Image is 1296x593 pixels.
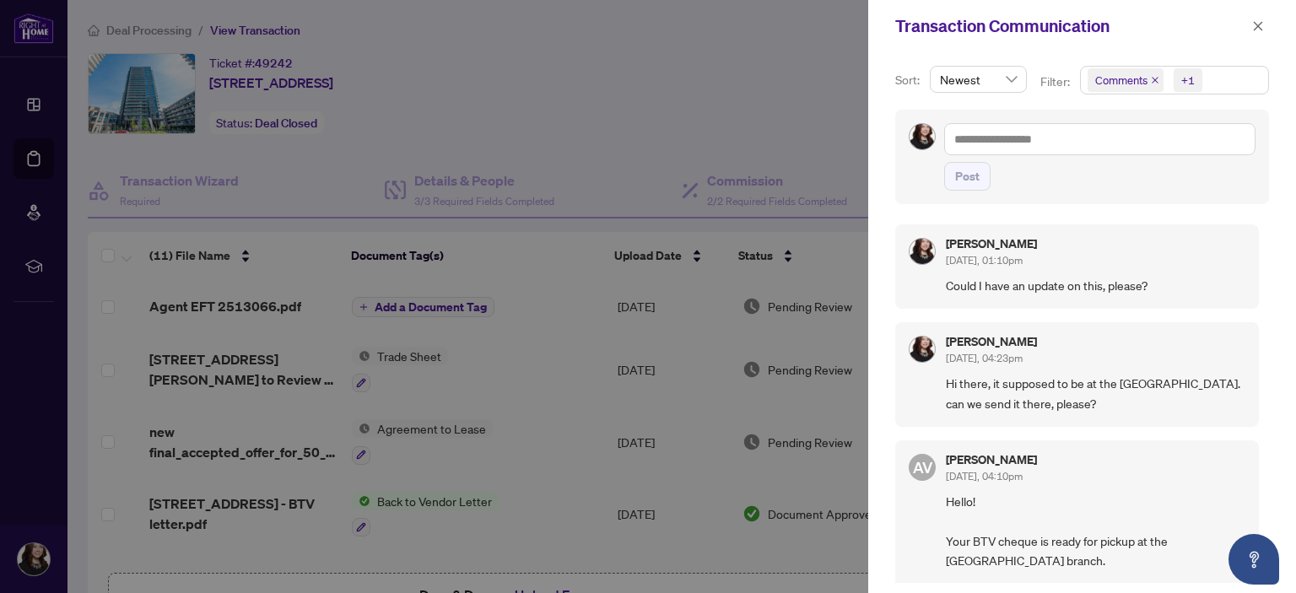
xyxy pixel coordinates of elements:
[1228,534,1279,585] button: Open asap
[1252,20,1264,32] span: close
[946,374,1245,413] span: Hi there, it supposed to be at the [GEOGRAPHIC_DATA]. can we send it there, please?
[940,67,1017,92] span: Newest
[913,456,932,479] span: AV
[910,337,935,362] img: Profile Icon
[895,13,1247,39] div: Transaction Communication
[946,352,1023,364] span: [DATE], 04:23pm
[1151,76,1159,84] span: close
[946,336,1037,348] h5: [PERSON_NAME]
[946,238,1037,250] h5: [PERSON_NAME]
[1181,72,1195,89] div: +1
[1088,68,1164,92] span: Comments
[946,470,1023,482] span: [DATE], 04:10pm
[946,454,1037,466] h5: [PERSON_NAME]
[910,239,935,264] img: Profile Icon
[1040,73,1072,91] p: Filter:
[946,254,1023,267] span: [DATE], 01:10pm
[944,162,991,191] button: Post
[895,71,923,89] p: Sort:
[1095,72,1147,89] span: Comments
[910,124,935,149] img: Profile Icon
[946,276,1245,295] span: Could I have an update on this, please?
